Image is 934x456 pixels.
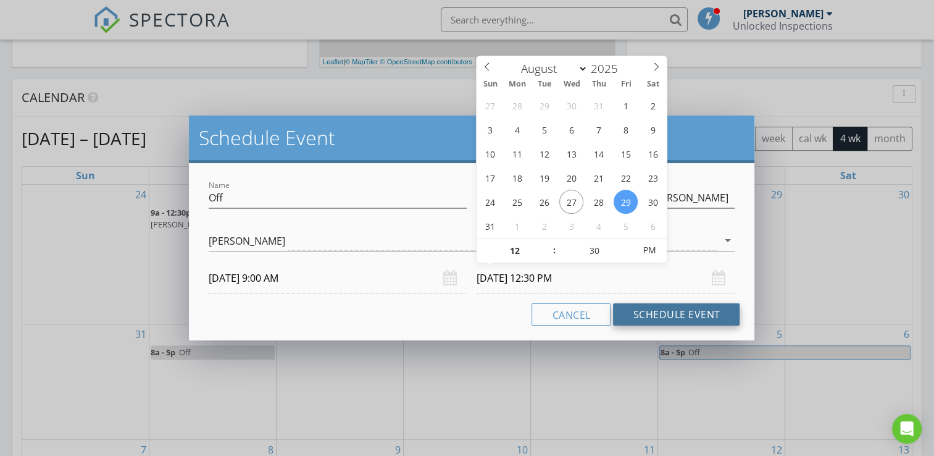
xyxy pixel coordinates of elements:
[477,80,504,88] span: Sun
[588,61,628,77] input: Year
[586,141,611,166] span: August 14, 2025
[478,117,502,141] span: August 3, 2025
[504,80,531,88] span: Mon
[586,166,611,190] span: August 21, 2025
[613,303,740,326] button: Schedule Event
[505,214,529,238] span: September 1, 2025
[558,80,585,88] span: Wed
[614,93,638,117] span: August 1, 2025
[477,263,735,293] input: Select date
[505,190,529,214] span: August 25, 2025
[559,141,583,166] span: August 13, 2025
[505,93,529,117] span: July 28, 2025
[532,93,556,117] span: July 29, 2025
[532,190,556,214] span: August 26, 2025
[586,190,611,214] span: August 28, 2025
[532,303,611,326] button: Cancel
[586,214,611,238] span: September 4, 2025
[505,141,529,166] span: August 11, 2025
[614,141,638,166] span: August 15, 2025
[586,117,611,141] span: August 7, 2025
[614,166,638,190] span: August 22, 2025
[532,141,556,166] span: August 12, 2025
[892,414,922,444] div: Open Intercom Messenger
[612,80,640,88] span: Fri
[478,93,502,117] span: July 27, 2025
[532,166,556,190] span: August 19, 2025
[505,166,529,190] span: August 18, 2025
[586,93,611,117] span: July 31, 2025
[641,214,665,238] span: September 6, 2025
[559,214,583,238] span: September 3, 2025
[640,80,667,88] span: Sat
[641,141,665,166] span: August 16, 2025
[559,93,583,117] span: July 30, 2025
[614,214,638,238] span: September 5, 2025
[505,117,529,141] span: August 4, 2025
[720,233,735,248] i: arrow_drop_down
[559,166,583,190] span: August 20, 2025
[559,117,583,141] span: August 6, 2025
[209,235,285,247] div: [PERSON_NAME]
[641,117,665,141] span: August 9, 2025
[478,166,502,190] span: August 17, 2025
[478,141,502,166] span: August 10, 2025
[478,214,502,238] span: August 31, 2025
[209,263,467,293] input: Select date
[632,238,666,263] span: Click to toggle
[614,117,638,141] span: August 8, 2025
[552,238,556,263] span: :
[641,93,665,117] span: August 2, 2025
[585,80,612,88] span: Thu
[614,190,638,214] span: August 29, 2025
[641,166,665,190] span: August 23, 2025
[531,80,558,88] span: Tue
[641,190,665,214] span: August 30, 2025
[532,214,556,238] span: September 2, 2025
[532,117,556,141] span: August 5, 2025
[478,190,502,214] span: August 24, 2025
[199,125,745,150] h2: Schedule Event
[559,190,583,214] span: August 27, 2025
